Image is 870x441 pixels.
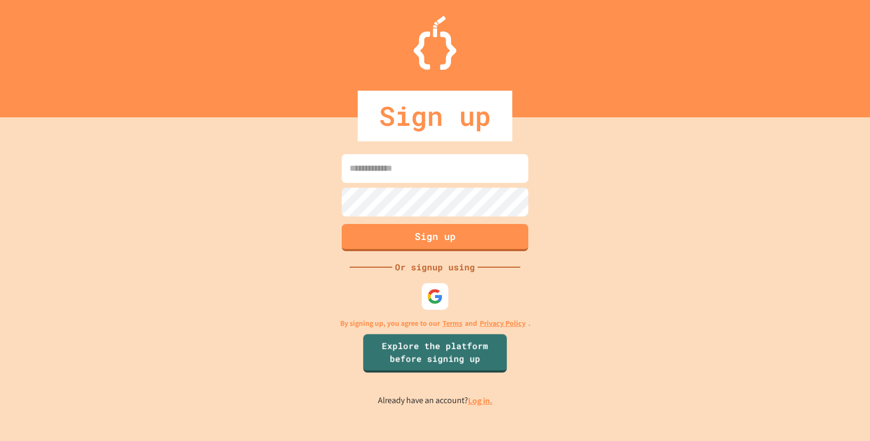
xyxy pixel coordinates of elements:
button: Sign up [342,224,528,251]
img: google-icon.svg [427,288,443,304]
a: Explore the platform before signing up [363,334,506,372]
a: Terms [442,318,462,329]
p: Already have an account? [378,394,493,407]
div: Or signup using [392,261,478,274]
img: Logo.svg [414,16,456,70]
p: By signing up, you agree to our and . [340,318,530,329]
a: Log in. [468,395,493,406]
div: Sign up [358,91,512,141]
a: Privacy Policy [480,318,526,329]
